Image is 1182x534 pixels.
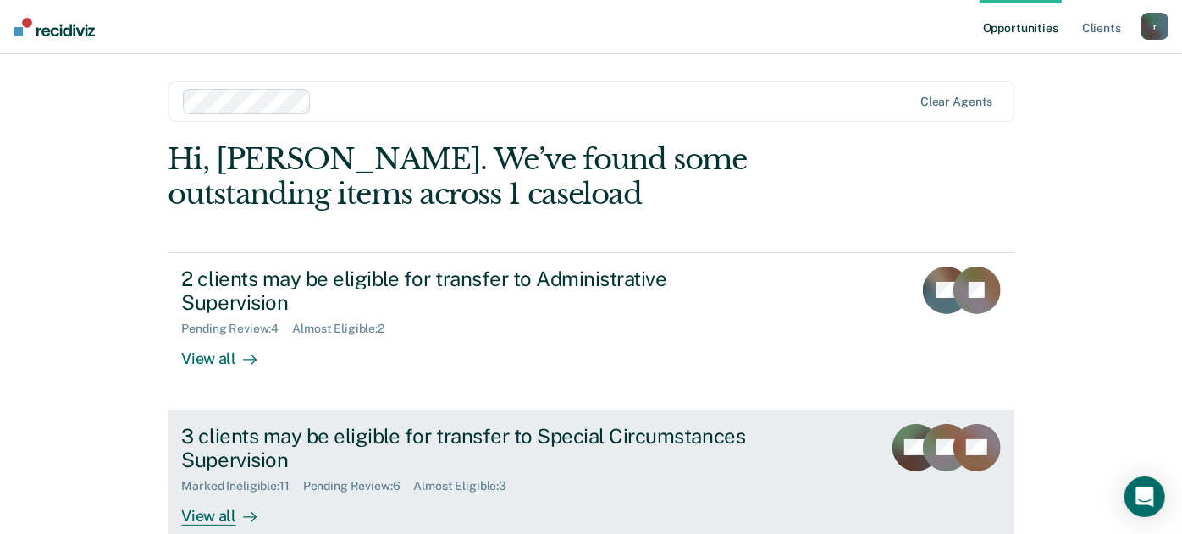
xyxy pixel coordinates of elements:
div: Clear agents [920,95,992,109]
img: Recidiviz [14,18,95,36]
div: 2 clients may be eligible for transfer to Administrative Supervision [182,267,776,316]
div: Pending Review : 4 [182,322,293,336]
button: r [1141,13,1168,40]
a: 2 clients may be eligible for transfer to Administrative SupervisionPending Review:4Almost Eligib... [168,252,1014,410]
div: Almost Eligible : 3 [414,479,521,493]
div: Open Intercom Messenger [1124,476,1165,517]
div: Marked Ineligible : 11 [182,479,303,493]
div: View all [182,336,277,369]
div: Pending Review : 6 [303,479,414,493]
div: Hi, [PERSON_NAME]. We’ve found some outstanding items across 1 caseload [168,142,845,212]
div: Almost Eligible : 2 [292,322,398,336]
div: View all [182,493,277,526]
div: 3 clients may be eligible for transfer to Special Circumstances Supervision [182,424,776,473]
